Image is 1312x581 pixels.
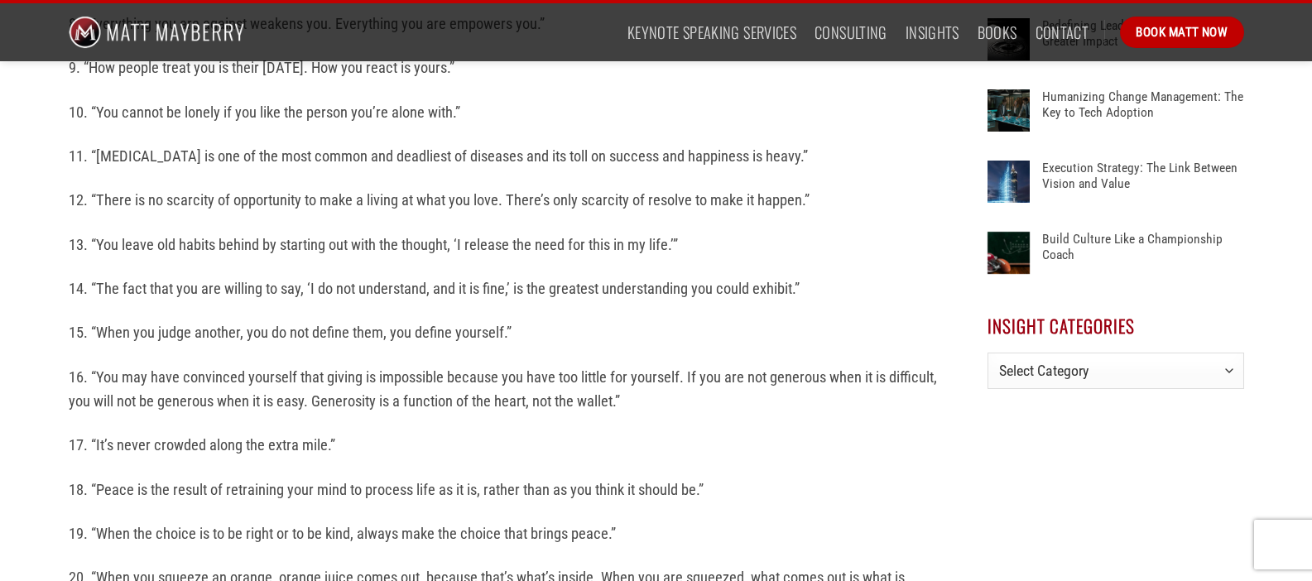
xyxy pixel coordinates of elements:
p: 16. “You may have convinced yourself that giving is impossible because you have too little for yo... [69,365,938,414]
p: 10. “You cannot be lonely if you like the person you’re alone with.” [69,100,938,124]
a: Insights [906,17,959,47]
img: Matt Mayberry [69,3,245,61]
a: Keynote Speaking Services [627,17,796,47]
a: Consulting [815,17,887,47]
span: Book Matt Now [1136,22,1228,42]
a: Contact [1036,17,1089,47]
span: Insight Categories [988,313,1136,339]
p: 19. “When the choice is to be right or to be kind, always make the choice that brings peace.” [69,521,938,545]
a: Build Culture Like a Championship Coach [1042,232,1243,281]
p: 12. “There is no scarcity of opportunity to make a living at what you love. There’s only scarcity... [69,188,938,212]
p: 9. “How people treat you is their [DATE]. How you react is yours.” [69,55,938,79]
a: Execution Strategy: The Link Between Vision and Value [1042,161,1243,210]
p: 18. “Peace is the result of retraining your mind to process life as it is, rather than as you thi... [69,478,938,502]
p: 17. “It’s never crowded along the extra mile.” [69,433,938,457]
a: Book Matt Now [1120,17,1243,48]
p: 13. “You leave old habits behind by starting out with the thought, ‘I release the need for this i... [69,233,938,257]
p: 14. “The fact that you are willing to say, ‘I do not understand, and it is fine,’ is the greatest... [69,276,938,300]
a: Books [978,17,1017,47]
p: 15. “When you judge another, you do not define them, you define yourself.” [69,320,938,344]
a: Humanizing Change Management: The Key to Tech Adoption [1042,89,1243,139]
p: 11. “[MEDICAL_DATA] is one of the most common and deadliest of diseases and its toll on success a... [69,144,938,168]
